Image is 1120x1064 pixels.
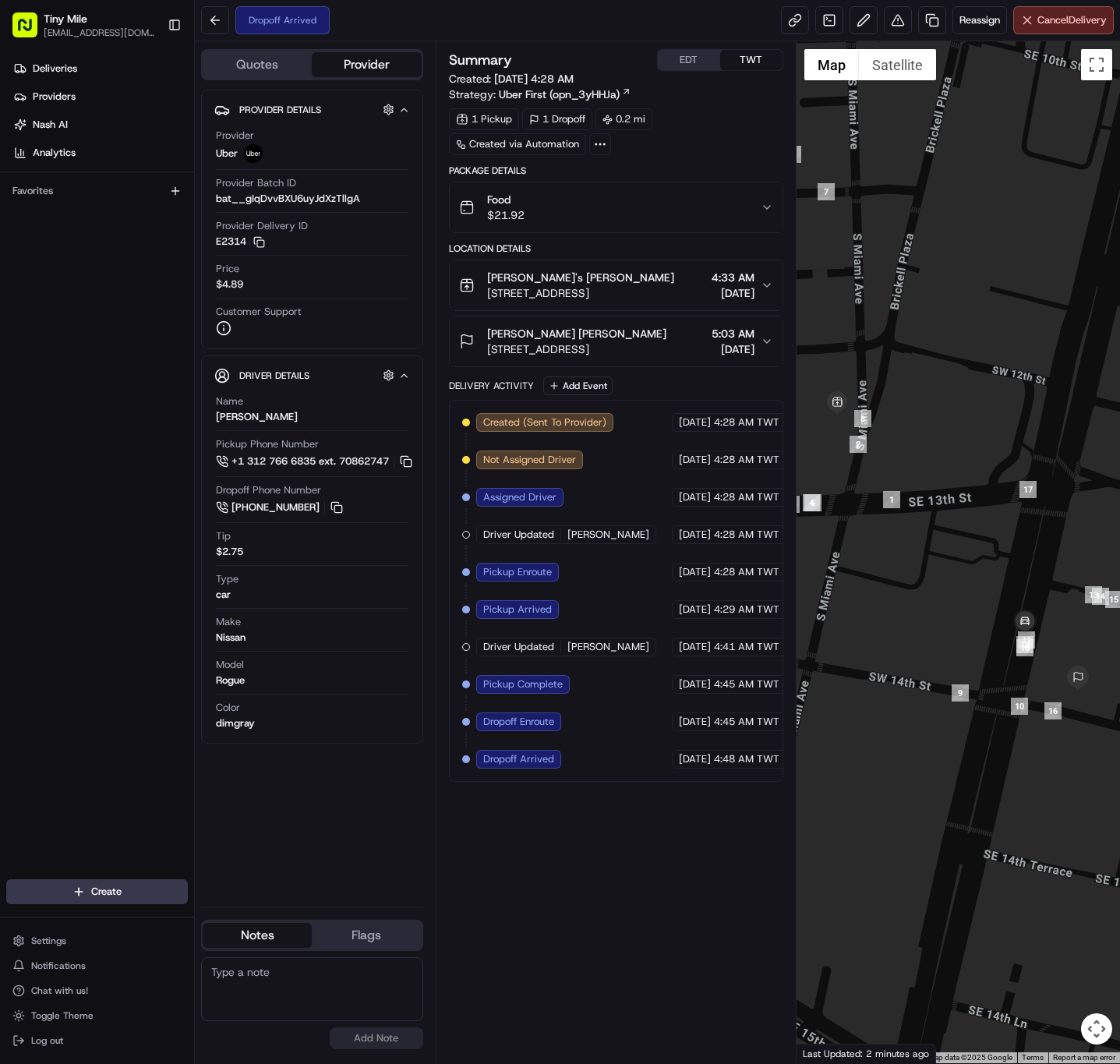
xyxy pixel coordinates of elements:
[239,104,321,116] span: Provider Details
[6,1030,188,1052] button: Log out
[712,285,754,301] span: [DATE]
[216,437,319,451] span: Pickup Phone Number
[216,235,265,249] button: E2314
[450,182,783,232] button: Food$21.92
[449,71,574,87] span: Created:
[33,118,68,132] span: Nash AI
[147,227,250,242] span: API Documentation
[804,49,859,80] button: Show street map
[679,453,711,467] span: [DATE]
[6,955,188,977] button: Notifications
[449,53,512,67] h3: Summary
[483,603,552,617] span: Pickup Arrived
[499,87,620,102] span: Uber First (opn_3yHHJa)
[952,684,969,702] div: 9
[1092,588,1109,605] div: 14
[239,369,309,382] span: Driver Details
[16,228,28,241] div: 📗
[449,133,586,155] div: Created via Automation
[33,146,76,160] span: Analytics
[487,285,674,301] span: [STREET_ADDRESS]
[450,260,783,310] button: [PERSON_NAME]'s [PERSON_NAME][STREET_ADDRESS]4:33 AM[DATE]
[712,270,754,285] span: 4:33 AM
[31,1034,63,1047] span: Log out
[110,264,189,277] a: Powered byPylon
[522,108,592,130] div: 1 Dropoff
[216,219,308,233] span: Provider Delivery ID
[483,565,552,579] span: Pickup Enroute
[231,454,389,468] span: +1 312 766 6835 ext. 70862747
[804,494,821,511] div: 5
[216,483,321,497] span: Dropoff Phone Number
[214,97,410,122] button: Provider Details
[265,154,284,173] button: Start new chat
[53,165,197,178] div: We're available if you need us!
[499,87,631,102] a: Uber First (opn_3yHHJa)
[1022,1053,1044,1062] a: Terms (opens in new tab)
[216,716,255,730] div: dimgray
[31,227,119,242] span: Knowledge Base
[714,603,779,617] span: 4:29 AM TWT
[44,11,87,27] button: Tiny Mile
[216,572,238,586] span: Type
[483,453,576,467] span: Not Assigned Driver
[216,262,239,276] span: Price
[1044,702,1062,719] div: 16
[1016,639,1033,656] div: 18
[679,640,711,654] span: [DATE]
[216,277,243,292] span: $4.89
[679,752,711,766] span: [DATE]
[216,453,415,470] a: +1 312 766 6835 ext. 70862747
[658,50,720,70] button: EDT
[41,101,257,118] input: Clear
[483,715,554,729] span: Dropoff Enroute
[91,885,122,899] span: Create
[959,13,1000,27] span: Reassign
[595,108,652,130] div: 0.2 mi
[1011,698,1028,715] div: 10
[216,631,246,645] div: Nissan
[31,1009,94,1022] span: Toggle Theme
[800,1043,852,1063] a: Open this area in Google Maps (opens a new window)
[487,192,525,207] span: Food
[216,410,298,424] div: [PERSON_NAME]
[712,326,754,341] span: 5:03 AM
[216,615,241,629] span: Make
[1081,49,1112,80] button: Toggle fullscreen view
[800,1043,852,1063] img: Google
[216,499,345,516] a: [PHONE_NUMBER]
[712,341,754,357] span: [DATE]
[132,228,144,241] div: 💻
[216,658,244,672] span: Model
[1037,13,1107,27] span: Cancel Delivery
[483,640,554,654] span: Driver Updated
[9,221,125,249] a: 📗Knowledge Base
[6,84,194,109] a: Providers
[216,394,243,408] span: Name
[214,362,410,388] button: Driver Details
[714,415,779,429] span: 4:28 AM TWT
[33,90,76,104] span: Providers
[6,140,194,165] a: Analytics
[494,72,574,86] span: [DATE] 4:28 AM
[44,27,155,39] button: [EMAIL_ADDRESS][DOMAIN_NAME]
[483,528,554,542] span: Driver Updated
[714,528,779,542] span: 4:28 AM TWT
[6,930,188,952] button: Settings
[449,242,783,255] div: Location Details
[679,415,711,429] span: [DATE]
[854,410,871,427] div: 8
[449,380,534,392] div: Delivery Activity
[244,144,263,163] img: uber-new-logo.jpeg
[31,984,88,997] span: Chat with us!
[1053,1053,1115,1062] a: Report a map error
[53,150,256,165] div: Start new chat
[714,640,779,654] span: 4:41 AM TWT
[216,673,245,688] div: Rogue
[216,305,302,319] span: Customer Support
[6,980,188,1002] button: Chat with us!
[483,677,563,691] span: Pickup Complete
[31,960,86,972] span: Notifications
[203,923,312,948] button: Notes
